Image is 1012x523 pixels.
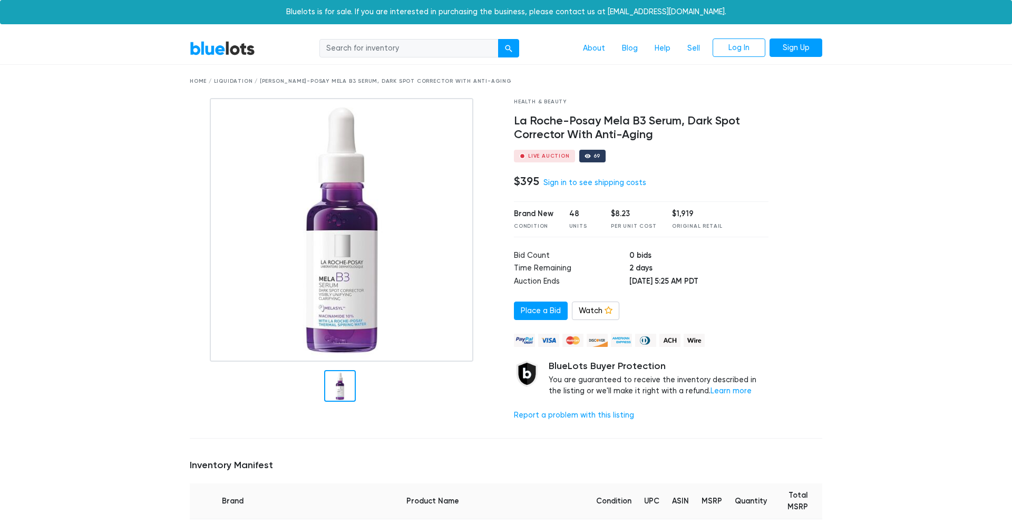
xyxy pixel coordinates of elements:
[614,38,646,59] a: Blog
[711,386,752,395] a: Learn more
[514,411,634,420] a: Report a problem with this listing
[587,334,608,347] img: discover-82be18ecfda2d062aad2762c1ca80e2d36a4073d45c9e0ffae68cd515fbd3d32.png
[276,483,590,519] th: Product Name
[319,39,499,58] input: Search for inventory
[659,334,680,347] img: ach-b7992fed28a4f97f893c574229be66187b9afb3f1a8d16a4691d3d3140a8ab00.png
[684,334,705,347] img: wire-908396882fe19aaaffefbd8e17b12f2f29708bd78693273c0e28e3a24408487f.png
[572,302,619,321] a: Watch
[638,483,666,519] th: UPC
[514,263,629,276] td: Time Remaining
[549,361,768,372] h5: BlueLots Buyer Protection
[679,38,708,59] a: Sell
[569,208,596,220] div: 48
[773,483,822,519] th: Total MSRP
[538,334,559,347] img: visa-79caf175f036a155110d1892330093d4c38f53c55c9ec9e2c3a54a56571784bb.png
[514,302,568,321] a: Place a Bid
[635,334,656,347] img: diners_club-c48f30131b33b1bb0e5d0e2dbd43a8bea4cb12cb2961413e2f4250e06c020426.png
[590,483,638,519] th: Condition
[190,78,822,85] div: Home / Liquidation / [PERSON_NAME]-Posay Mela B3 Serum, Dark Spot Corrector With Anti-Aging
[611,334,632,347] img: american_express-ae2a9f97a040b4b41f6397f7637041a5861d5f99d0716c09922aba4e24c8547d.png
[514,98,768,106] div: Health & Beauty
[695,483,728,519] th: MSRP
[629,250,768,263] td: 0 bids
[514,250,629,263] td: Bid Count
[514,276,629,289] td: Auction Ends
[575,38,614,59] a: About
[666,483,695,519] th: ASIN
[514,114,768,142] h4: La Roche-Posay Mela B3 Serum, Dark Spot Corrector With Anti-Aging
[543,178,646,187] a: Sign in to see shipping costs
[514,208,553,220] div: Brand New
[190,483,276,519] th: Brand
[514,222,553,230] div: Condition
[562,334,583,347] img: mastercard-42073d1d8d11d6635de4c079ffdb20a4f30a903dc55d1612383a1b395dd17f39.png
[549,361,768,397] div: You are guaranteed to receive the inventory described in the listing or we'll make it right with ...
[672,222,723,230] div: Original Retail
[528,153,570,159] div: Live Auction
[672,208,723,220] div: $1,919
[728,483,773,519] th: Quantity
[210,98,473,362] img: 09038c03-ad35-4806-82fa-8f5d8b5350a9-1754633030.jpg
[514,334,535,347] img: paypal_credit-80455e56f6e1299e8d57f40c0dcee7b8cd4ae79b9eccbfc37e2480457ba36de9.png
[629,276,768,289] td: [DATE] 5:25 AM PDT
[629,263,768,276] td: 2 days
[646,38,679,59] a: Help
[593,153,601,159] div: 69
[514,361,540,387] img: buyer_protection_shield-3b65640a83011c7d3ede35a8e5a80bfdfaa6a97447f0071c1475b91a4b0b3d01.png
[713,38,765,57] a: Log In
[611,222,656,230] div: Per Unit Cost
[611,208,656,220] div: $8.23
[190,460,822,471] h5: Inventory Manifest
[569,222,596,230] div: Units
[770,38,822,57] a: Sign Up
[190,41,255,56] a: BlueLots
[514,175,539,188] h4: $395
